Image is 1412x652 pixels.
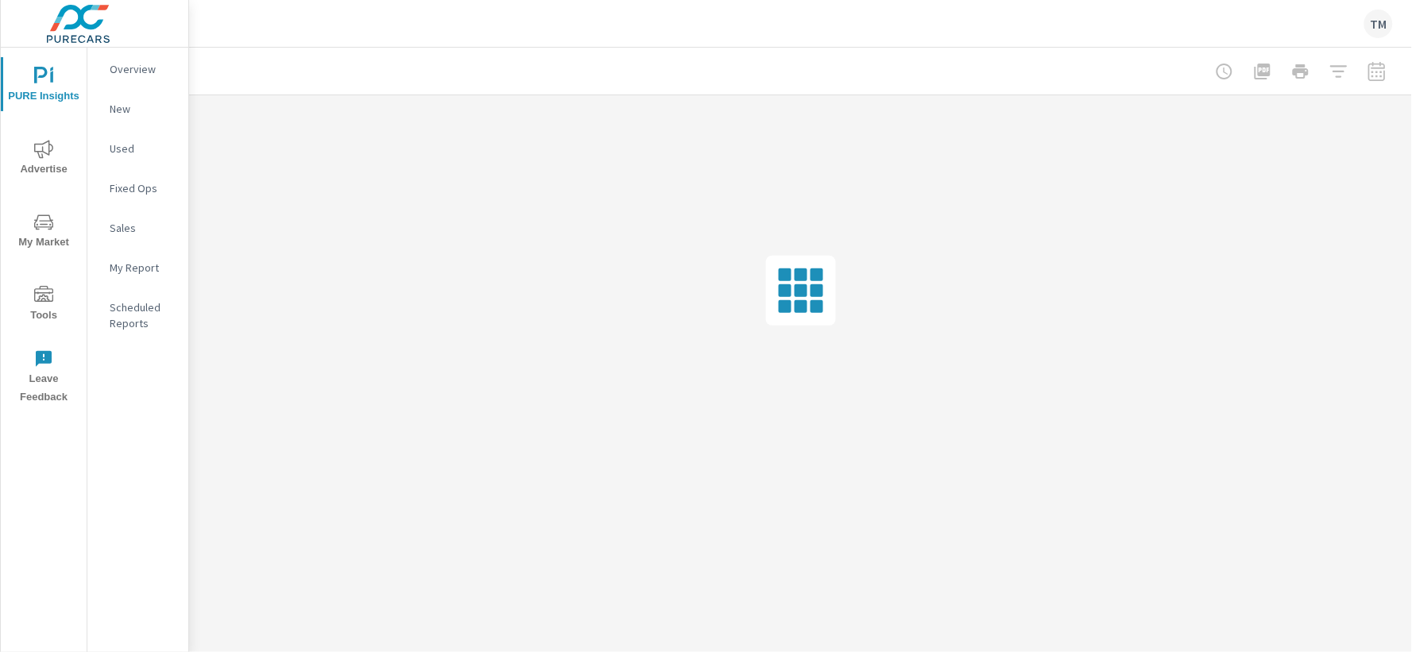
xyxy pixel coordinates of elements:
span: Leave Feedback [6,349,82,407]
div: nav menu [1,48,87,413]
p: New [110,101,176,117]
p: Scheduled Reports [110,299,176,331]
span: PURE Insights [6,67,82,106]
span: Advertise [6,140,82,179]
p: My Report [110,260,176,276]
p: Fixed Ops [110,180,176,196]
div: TM [1364,10,1393,38]
div: New [87,97,188,121]
span: My Market [6,213,82,252]
div: Used [87,137,188,160]
div: My Report [87,256,188,280]
div: Fixed Ops [87,176,188,200]
p: Used [110,141,176,156]
div: Sales [87,216,188,240]
p: Overview [110,61,176,77]
p: Sales [110,220,176,236]
div: Scheduled Reports [87,295,188,335]
span: Tools [6,286,82,325]
div: Overview [87,57,188,81]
